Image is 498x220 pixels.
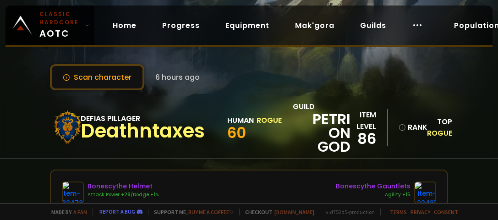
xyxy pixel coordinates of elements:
div: Bonescythe Helmet [88,181,159,191]
div: Deathntaxes [81,124,205,138]
div: Rogue [257,115,282,126]
div: rank [399,121,418,133]
span: Made by [46,209,87,215]
span: Checkout [239,209,314,215]
span: Rogue [427,128,452,138]
a: Classic HardcoreAOTC [5,5,94,45]
span: 6 hours ago [155,71,200,83]
a: Equipment [218,16,277,35]
span: v. d752d5 - production [320,209,375,215]
div: Defias Pillager [81,113,205,124]
div: Attack Power +28/Dodge +1% [88,191,159,198]
small: Classic Hardcore [39,10,82,27]
a: Progress [155,16,207,35]
span: AOTC [39,10,82,40]
span: 60 [227,122,246,143]
div: Human [227,115,254,126]
a: Report a bug [99,208,135,215]
a: Consent [434,209,458,215]
a: Buy me a coffee [188,209,234,215]
a: [DOMAIN_NAME] [274,209,314,215]
img: item-22478 [62,181,84,203]
a: a fan [73,209,87,215]
a: Terms [390,209,407,215]
div: 86 [350,132,376,146]
img: item-22481 [414,181,436,203]
div: guild [293,101,350,154]
a: Home [105,16,144,35]
div: item level [350,109,376,132]
span: Support me, [148,209,234,215]
div: Top [423,116,452,139]
a: Privacy [410,209,430,215]
div: Agility +15 [336,191,410,198]
div: Bonescythe Gauntlets [336,181,410,191]
span: petri on god [293,112,350,154]
button: Scan character [50,64,144,90]
a: Mak'gora [288,16,342,35]
a: Guilds [353,16,394,35]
